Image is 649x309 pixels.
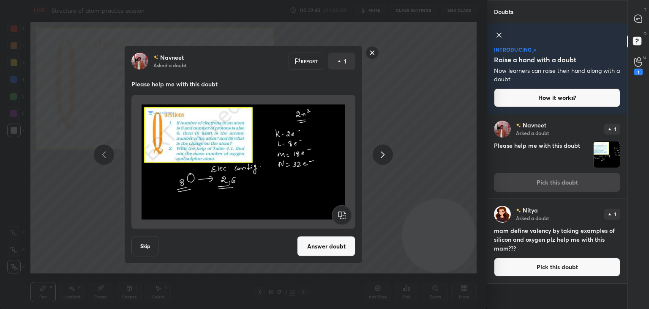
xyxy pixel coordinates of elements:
[142,99,345,226] img: 1759751839QLZSB0.jpeg
[614,212,616,217] p: 1
[153,62,186,69] p: Asked a doubt
[153,55,158,60] img: no-rating-badge.077c3623.svg
[516,130,549,136] p: Asked a doubt
[634,69,643,75] div: 1
[532,51,534,53] img: small-star.76a44327.svg
[487,114,627,309] div: grid
[644,7,646,13] p: T
[494,55,576,65] h5: Raise a hand with a doubt
[523,207,538,214] p: Nitya
[160,54,184,61] p: Navneet
[494,47,532,52] p: introducing
[131,53,148,70] img: 3d509a8b7003400ea5ea8b61522539c3.jpg
[644,30,646,37] p: D
[533,48,537,52] img: large-star.026637fe.svg
[594,141,620,168] img: 1759751839QLZSB0.jpeg
[643,54,646,61] p: G
[494,226,620,253] h4: mam define valency by taking examples of silicon and oxygen plz help me with this mam???
[494,141,590,168] h4: Please help me with this doubt
[523,122,546,129] p: Navneet
[131,80,355,88] p: Please help me with this doubt
[516,208,521,213] img: no-rating-badge.077c3623.svg
[131,236,158,257] button: Skip
[494,66,620,83] p: Now learners can raise their hand along with a doubt
[494,206,511,223] img: 65536f5d6f91429ba730020e6e3afff7.jpg
[516,215,549,221] p: Asked a doubt
[494,88,620,107] button: How it works?
[494,258,620,276] button: Pick this doubt
[516,123,521,128] img: no-rating-badge.077c3623.svg
[344,57,346,66] p: 1
[614,127,616,132] p: 1
[297,236,355,257] button: Answer doubt
[289,53,323,70] div: Report
[494,121,511,138] img: 3d509a8b7003400ea5ea8b61522539c3.jpg
[487,0,520,23] p: Doubts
